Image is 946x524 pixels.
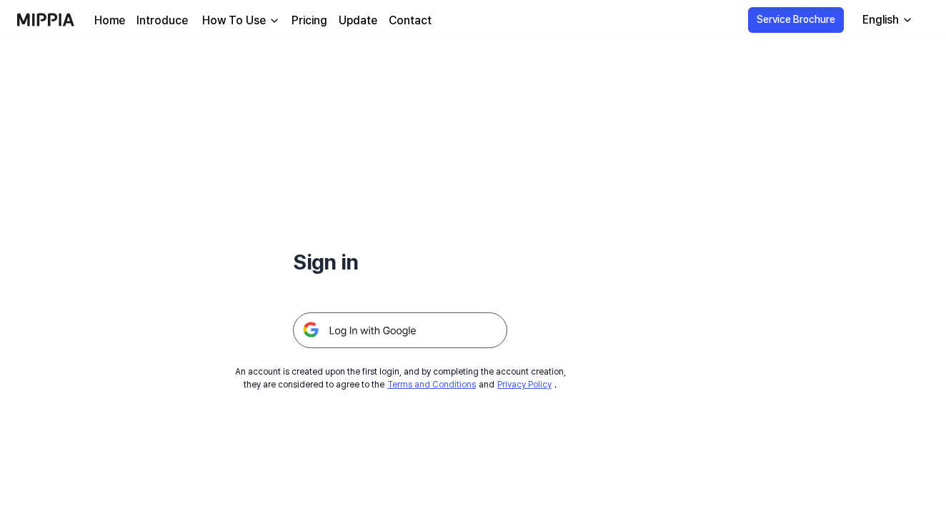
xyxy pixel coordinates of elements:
[136,12,188,29] a: Introduce
[293,246,507,278] h1: Sign in
[860,11,902,29] div: English
[748,7,844,33] button: Service Brochure
[199,12,280,29] button: How To Use
[235,365,566,391] div: An account is created upon the first login, and by completing the account creation, they are cons...
[199,12,269,29] div: How To Use
[269,15,280,26] img: down
[851,6,922,34] button: English
[293,312,507,348] img: 구글 로그인 버튼
[339,12,377,29] a: Update
[94,12,125,29] a: Home
[389,12,432,29] a: Contact
[497,380,552,390] a: Privacy Policy
[387,380,476,390] a: Terms and Conditions
[292,12,327,29] a: Pricing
